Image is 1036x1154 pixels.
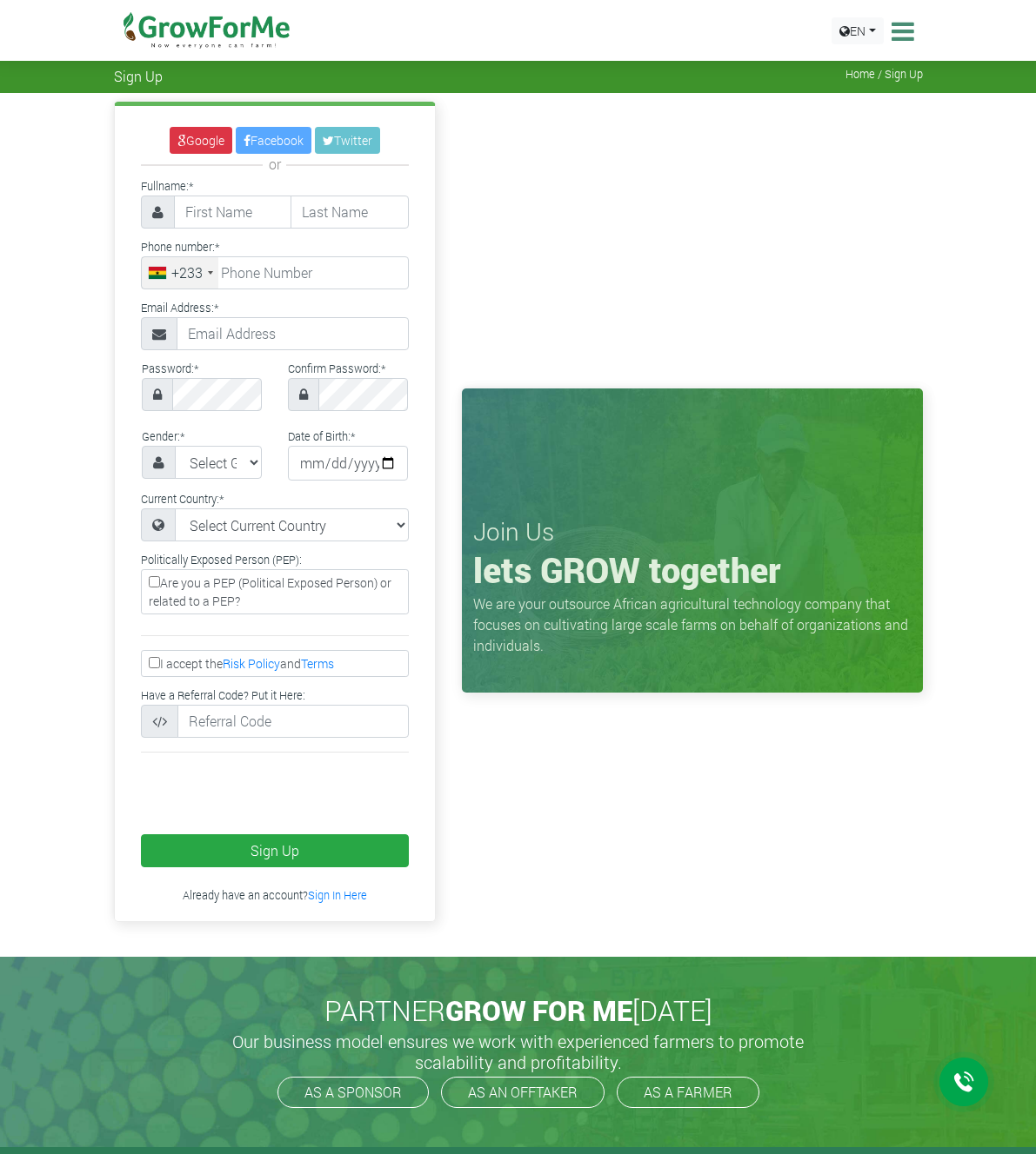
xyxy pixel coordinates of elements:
[141,552,302,568] label: Politically Exposed Person (PEP):
[149,657,160,668] input: I accept theRisk PolicyandTerms
[846,68,923,81] span: Home / Sign Up
[617,1077,759,1108] a: AS A FARMER
[141,300,218,316] label: Email Address:
[114,68,163,84] span: Sign Up
[223,655,280,672] a: Risk Policy
[142,428,184,445] label: Gender:
[183,888,367,902] small: Already have an account?
[142,361,198,377] label: Password:
[174,196,292,229] input: First Name
[441,1077,605,1108] a: AS AN OFFTAKER
[171,262,203,283] div: +233
[149,576,160,587] input: Are you a PEP (Political Exposed Person) or related to a PEP?
[832,17,884,44] a: EN
[170,127,232,154] a: Google
[141,154,409,175] div: or
[301,655,334,672] a: Terms
[288,361,385,377] label: Confirm Password:
[141,569,409,614] label: Are you a PEP (Political Exposed Person) or related to a PEP?
[177,705,409,738] input: Referral Code
[141,650,409,677] label: I accept the and
[141,239,219,255] label: Phone number:
[141,834,409,867] button: Sign Up
[177,317,409,350] input: Email Address
[473,594,912,656] p: We are your outsource African agricultural technology company that focuses on cultivating large s...
[141,491,224,507] label: Current Country:
[128,766,392,834] iframe: reCAPTCHA
[214,1031,823,1072] h5: Our business model ensures we work with experienced farmers to promote scalability and profitabil...
[291,196,409,229] input: Last Name
[445,992,632,1029] span: GROW FOR ME
[277,1077,429,1108] a: AS A SPONSOR
[141,178,193,195] label: Fullname:
[308,888,367,902] a: Sign In Here
[288,428,355,445] label: Date of Birth:
[141,256,409,289] input: Phone Number
[473,517,912,547] h3: Join Us
[141,687,305,704] label: Have a Referral Code? Put it Here:
[121,994,916,1027] h2: PARTNER [DATE]
[473,549,912,591] h1: lets GROW together
[142,257,218,288] div: Ghana (Gaana): +233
